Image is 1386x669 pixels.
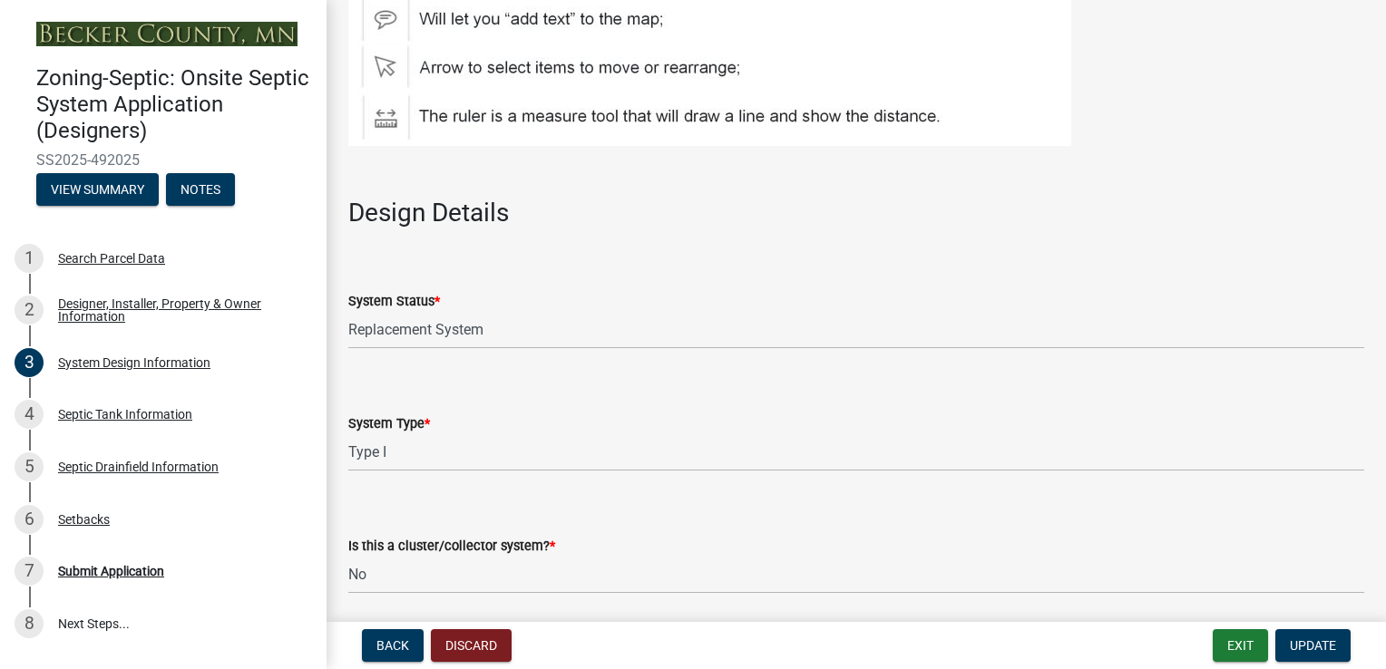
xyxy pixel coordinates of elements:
div: Designer, Installer, Property & Owner Information [58,297,298,323]
div: Setbacks [58,513,110,526]
label: System Type [348,418,430,431]
label: Is this a cluster/collector system? [348,540,555,553]
wm-modal-confirm: Summary [36,183,159,198]
div: 5 [15,452,44,481]
button: Discard [431,629,512,662]
label: System Status [348,296,440,308]
div: Septic Drainfield Information [58,461,219,473]
div: Search Parcel Data [58,252,165,265]
button: Update [1275,629,1351,662]
div: 1 [15,244,44,273]
span: SS2025-492025 [36,151,290,169]
button: Notes [166,173,235,206]
img: Becker County, Minnesota [36,22,298,46]
h4: Zoning-Septic: Onsite Septic System Application (Designers) [36,65,312,143]
div: 2 [15,296,44,325]
button: View Summary [36,173,159,206]
wm-modal-confirm: Notes [166,183,235,198]
div: 3 [15,348,44,377]
div: Septic Tank Information [58,408,192,421]
div: 4 [15,400,44,429]
span: Back [376,638,409,653]
div: 6 [15,505,44,534]
h3: Design Details [348,198,1364,228]
span: Update [1290,638,1336,653]
div: System Design Information [58,356,210,369]
button: Exit [1213,629,1268,662]
button: Back [362,629,424,662]
div: Submit Application [58,565,164,577]
div: 7 [15,557,44,586]
div: 8 [15,609,44,638]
